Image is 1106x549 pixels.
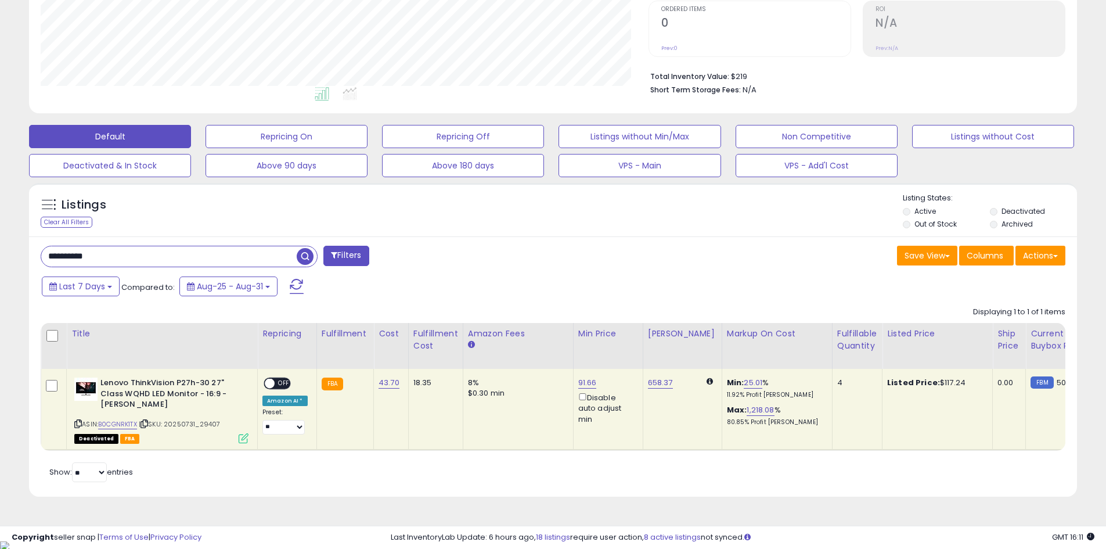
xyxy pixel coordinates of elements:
[1001,206,1045,216] label: Deactivated
[650,71,729,81] b: Total Inventory Value:
[74,378,98,401] img: 31mDU+cA6gL._SL40_.jpg
[19,294,181,306] div: [PERSON_NAME]
[997,378,1017,388] div: 0.00
[71,328,253,340] div: Title
[99,532,149,543] a: Terms of Use
[206,125,368,148] button: Repricing On
[199,376,218,394] button: Send a message…
[179,277,278,296] button: Aug-25 - Aug-31
[727,404,747,415] b: Max:
[468,328,568,340] div: Amazon Fees
[55,381,64,390] button: Upload attachment
[727,405,823,426] div: %
[973,307,1065,318] div: Displaying 1 to 1 of 1 items
[33,6,52,25] img: Profile image for Support
[912,125,1074,148] button: Listings without Cost
[98,419,137,429] a: B0CGNRK1TX
[559,125,720,148] button: Listings without Min/Max
[100,378,242,413] b: Lenovo ThinkVision P27h-30 27" Class WQHD LED Monitor - 16:9 - [PERSON_NAME]
[578,377,597,389] a: 91.66
[887,328,988,340] div: Listed Price
[903,193,1077,204] p: Listing States:
[876,45,898,52] small: Prev: N/A
[468,340,475,350] small: Amazon Fees.
[379,377,399,389] a: 43.70
[9,173,223,333] div: Adam says…
[1031,376,1053,389] small: FBM
[150,532,201,543] a: Privacy Policy
[182,5,204,27] button: Home
[18,381,27,390] button: Emoji picker
[322,378,343,390] small: FBA
[727,391,823,399] p: 11.92% Profit [PERSON_NAME]
[41,217,92,228] div: Clear All Filters
[262,408,308,435] div: Preset:
[275,379,293,389] span: OFF
[736,154,898,177] button: VPS - Add'l Cost
[1015,246,1065,265] button: Actions
[262,328,312,340] div: Repricing
[967,250,1003,261] span: Columns
[9,157,223,173] div: [DATE]
[48,266,66,275] a: here
[727,328,827,340] div: Markup on Cost
[887,377,940,388] b: Listed Price:
[29,154,191,177] button: Deactivated & In Stock
[722,323,832,369] th: The percentage added to the cost of goods (COGS) that forms the calculator for Min & Max prices.
[468,378,564,388] div: 8%
[536,532,570,543] a: 18 listings
[914,206,936,216] label: Active
[19,197,181,209] div: I hope you had a great weekend.
[997,328,1021,352] div: Ship Price
[9,333,223,448] div: Edward says…
[1031,328,1090,352] div: Current Buybox Price
[56,6,93,15] h1: Support
[49,467,133,478] span: Show: entries
[1057,377,1071,388] span: 505
[37,381,46,390] button: Gif picker
[650,69,1057,82] li: $219
[648,328,717,340] div: [PERSON_NAME]
[139,419,221,429] span: | SKU: 20250731_29407
[727,378,823,399] div: %
[9,173,190,312] div: Hi [PERSON_NAME],I hope you had a great weekend.Just wanted to check in to make sure that the pri...
[1052,532,1094,543] span: 2025-09-8 16:11 GMT
[876,6,1065,13] span: ROI
[19,16,181,141] div: Yes, based on the repricing log, we've already been sending the price of 119.98 to Amazon. Howeve...
[19,243,181,277] div: If you have any other questions, just let us know. Feel free to book meetings with us as well.
[19,283,181,295] div: Best,
[578,328,638,340] div: Min Price
[74,434,118,444] span: All listings that are unavailable for purchase on Amazon for any reason other than out-of-stock
[743,84,756,95] span: N/A
[42,277,120,296] button: Last 7 Days
[19,214,181,237] div: Just wanted to check in to make sure that the price was updated, and it was.
[56,15,145,26] p: The team can also help
[322,328,369,340] div: Fulfillment
[71,340,214,352] div: Yeppers, looks good, thank you. :)
[887,378,983,388] div: $117.24
[1001,219,1033,229] label: Archived
[468,388,564,399] div: $0.30 min
[650,85,741,95] b: Short Term Storage Fees:
[8,5,30,27] button: go back
[262,396,308,406] div: Amazon AI *
[29,125,191,148] button: Default
[413,328,458,352] div: Fulfillment Cost
[914,219,957,229] label: Out of Stock
[382,125,544,148] button: Repricing Off
[120,434,140,444] span: FBA
[727,418,823,426] p: 80.85% Profit [PERSON_NAME]
[578,391,634,425] div: Disable auto adjust min
[648,377,673,389] a: 658.37
[10,356,222,376] textarea: Message…
[644,532,701,543] a: 8 active listings
[323,246,369,266] button: Filters
[19,180,181,191] div: Hi [PERSON_NAME],
[19,315,110,322] div: [PERSON_NAME] • [DATE]
[661,16,851,32] h2: 0
[661,6,851,13] span: Ordered Items
[876,16,1065,32] h2: N/A
[661,45,678,52] small: Prev: 0
[959,246,1014,265] button: Columns
[206,154,368,177] button: Above 90 days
